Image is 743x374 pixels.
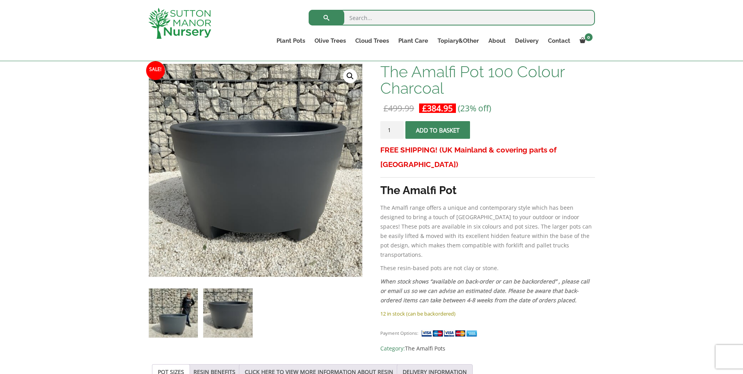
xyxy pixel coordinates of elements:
span: £ [422,103,427,114]
a: View full-screen image gallery [343,69,357,83]
img: logo [148,8,211,39]
button: Add to basket [405,121,470,139]
a: Cloud Trees [351,35,394,46]
span: £ [383,103,388,114]
a: Topiary&Other [433,35,484,46]
a: Delivery [510,35,543,46]
p: The Amalfi range offers a unique and contemporary style which has been designed to bring a touch ... [380,203,595,260]
h1: The Amalfi Pot 100 Colour Charcoal [380,64,595,96]
p: 12 in stock (can be backordered) [380,309,595,318]
a: The Amalfi Pots [405,345,445,352]
bdi: 384.95 [422,103,453,114]
input: Search... [309,10,595,25]
p: These resin-based pots are not clay or stone. [380,263,595,273]
span: 0 [585,33,593,41]
img: The Amalfi Pot 100 Colour Charcoal - Image 2 [203,289,252,338]
bdi: 499.99 [383,103,414,114]
a: About [484,35,510,46]
span: (23% off) [458,103,491,114]
h3: FREE SHIPPING! (UK Mainland & covering parts of [GEOGRAPHIC_DATA]) [380,143,595,172]
em: When stock shows “available on back-order or can be backordered” , please call or email us so we ... [380,278,589,304]
a: Olive Trees [310,35,351,46]
a: 0 [575,35,595,46]
span: Sale! [146,61,165,80]
a: Plant Pots [272,35,310,46]
small: Payment Options: [380,330,418,336]
input: Product quantity [380,121,404,139]
span: Category: [380,344,595,353]
a: Contact [543,35,575,46]
img: The Amalfi Pot 100 Colour Charcoal [149,289,198,338]
img: payment supported [421,329,480,338]
a: Plant Care [394,35,433,46]
strong: The Amalfi Pot [380,184,457,197]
